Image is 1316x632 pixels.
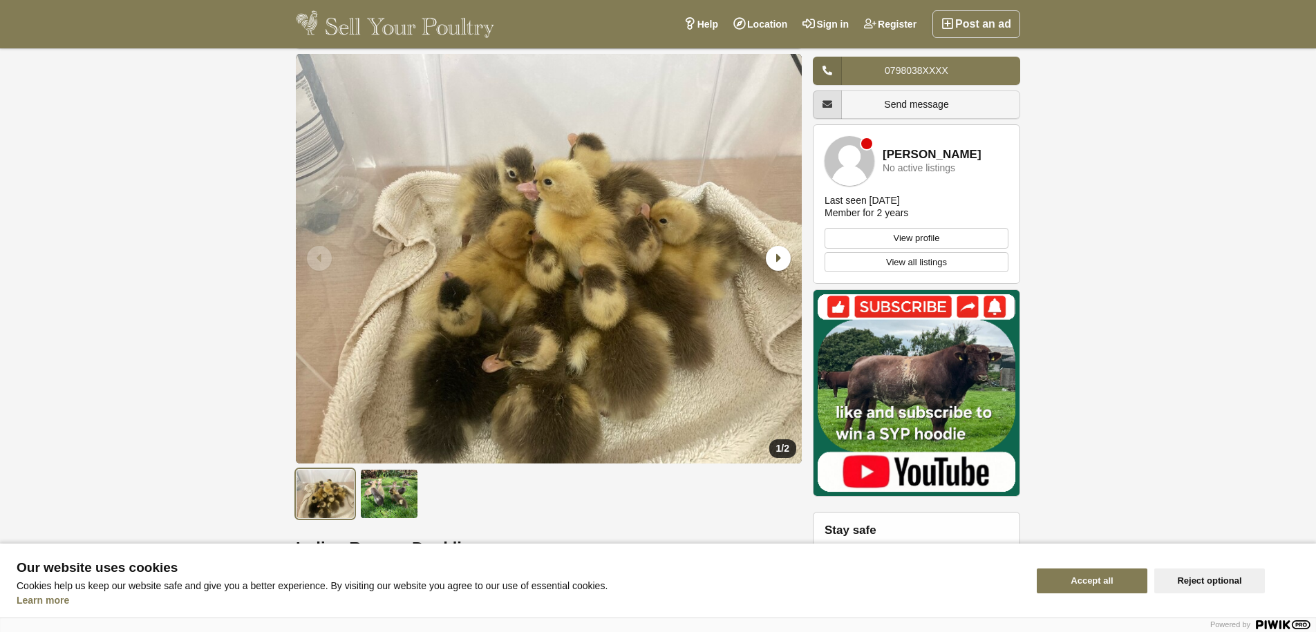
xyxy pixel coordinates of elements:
img: Mat Atkinson Farming YouTube Channel [813,289,1020,497]
span: Our website uses cookies [17,561,1020,575]
button: Accept all [1037,568,1147,593]
a: Location [726,10,795,38]
a: Learn more [17,595,69,606]
li: 1 / 2 [296,54,802,463]
img: Sell Your Poultry [296,10,494,38]
img: Indian Runner Ducklings - 1 [296,469,355,519]
div: Member is offline [861,138,872,149]
a: Send message [813,90,1020,119]
a: 0798038XXXX [813,57,1020,85]
span: 1 [776,443,782,454]
div: Member for 2 years [825,207,908,219]
a: View all listings [825,252,1008,273]
div: / [769,439,796,458]
div: Next slide [759,240,795,276]
img: Indian Runner Ducklings - 1/2 [296,54,802,463]
img: Indian Runner Ducklings - 2 [360,469,419,519]
a: View profile [825,228,1008,249]
span: Send message [884,99,948,110]
span: 2 [784,443,789,454]
div: Previous slide [303,240,339,276]
img: Heather [825,136,874,186]
a: [PERSON_NAME] [883,149,981,162]
a: Post an ad [932,10,1020,38]
a: Register [856,10,924,38]
span: 0798038XXXX [885,65,948,76]
p: Cookies help us keep our website safe and give you a better experience. By visiting our website y... [17,580,1020,591]
a: Sign in [795,10,856,38]
span: Powered by [1210,620,1250,629]
div: No active listings [883,163,955,173]
h2: Stay safe [825,524,1008,537]
button: Reject optional [1154,568,1265,593]
a: Help [676,10,726,38]
h1: Indian Runner Ducklings [296,539,802,557]
div: Last seen [DATE] [825,194,900,207]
